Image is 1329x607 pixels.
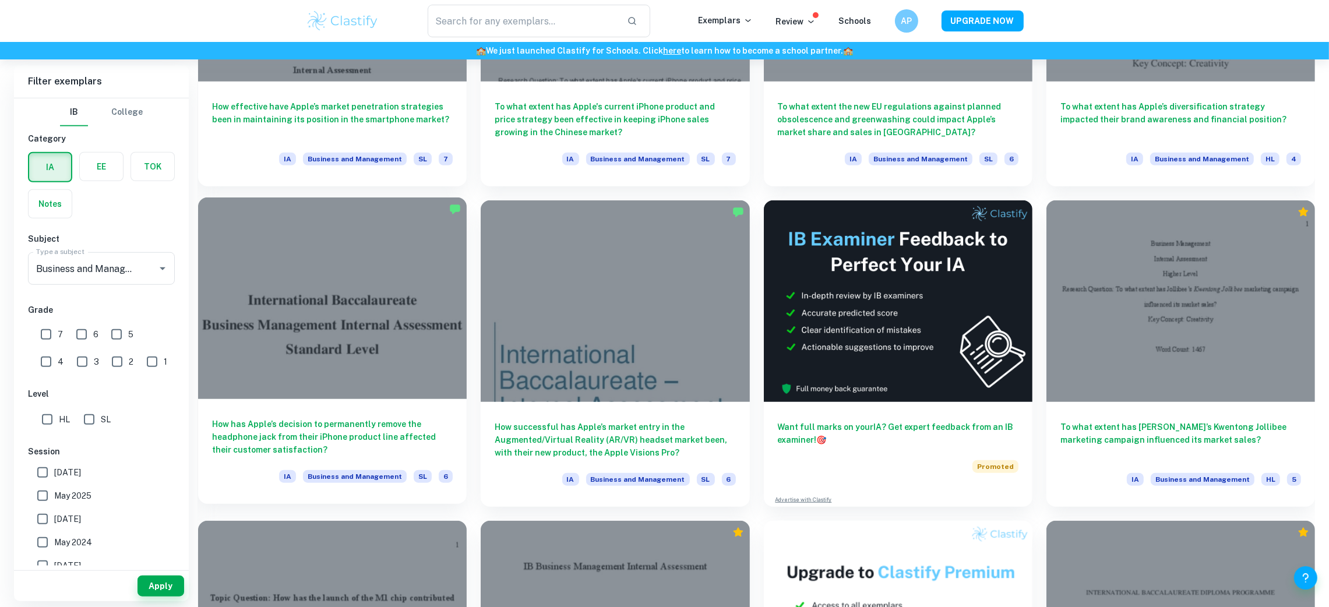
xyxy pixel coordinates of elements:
img: Clastify logo [306,9,380,33]
button: AP [895,9,918,33]
h6: To what extent has Apple's current iPhone product and price strategy been effective in keeping iP... [495,100,735,139]
img: Marked [449,203,461,215]
h6: To what extent has [PERSON_NAME]’s Kwentong Jollibee marketing campaign influenced its market sales? [1060,421,1301,459]
span: Business and Management [1150,153,1254,165]
span: 7 [722,153,736,165]
span: 6 [1004,153,1018,165]
span: 🏫 [476,46,486,55]
a: How has Apple’s decision to permanently remove the headphone jack from their iPhone product line ... [198,200,467,507]
button: IB [60,98,88,126]
h6: Grade [28,303,175,316]
span: 🏫 [843,46,853,55]
span: 4 [1286,153,1301,165]
a: Advertise with Clastify [775,496,832,504]
a: Schools [839,16,872,26]
h6: How successful has Apple’s market entry in the Augmented/Virtual Reality (AR/VR) headset market b... [495,421,735,459]
span: [DATE] [54,559,81,572]
span: HL [1261,153,1279,165]
button: TOK [131,153,174,181]
span: 2 [129,355,133,368]
span: IA [562,153,579,165]
span: 7 [58,328,63,341]
div: Premium [732,527,744,538]
span: Promoted [972,460,1018,473]
span: 6 [722,473,736,486]
a: here [663,46,681,55]
a: How successful has Apple’s market entry in the Augmented/Virtual Reality (AR/VR) headset market b... [481,200,749,507]
span: SL [979,153,997,165]
span: 🎯 [817,435,827,444]
span: May 2025 [54,489,91,502]
h6: To what extent has Apple’s diversification strategy impacted their brand awareness and financial ... [1060,100,1301,139]
div: Premium [1298,527,1309,538]
h6: Subject [28,232,175,245]
button: UPGRADE NOW [942,10,1024,31]
h6: Category [28,132,175,145]
input: Search for any exemplars... [428,5,618,37]
span: Business and Management [586,473,690,486]
div: Premium [1298,206,1309,218]
div: Filter type choice [60,98,143,126]
h6: How effective have Apple’s market penetration strategies been in maintaining its position in the ... [212,100,453,139]
span: SL [697,153,715,165]
span: IA [1127,473,1144,486]
label: Type a subject [36,247,84,257]
img: Marked [732,206,744,218]
span: 4 [58,355,64,368]
a: Want full marks on yourIA? Get expert feedback from an IB examiner!PromotedAdvertise with Clastify [764,200,1032,507]
span: 1 [164,355,167,368]
button: Notes [29,190,72,218]
span: HL [59,413,70,426]
h6: How has Apple’s decision to permanently remove the headphone jack from their iPhone product line ... [212,418,453,456]
h6: Session [28,445,175,458]
button: EE [80,153,123,181]
span: IA [845,153,862,165]
p: Exemplars [699,14,753,27]
span: SL [101,413,111,426]
button: Help and Feedback [1294,566,1317,590]
h6: Level [28,387,175,400]
span: HL [1261,473,1280,486]
span: 5 [128,328,133,341]
span: SL [414,153,432,165]
span: Business and Management [303,470,407,483]
span: Business and Management [869,153,972,165]
span: May 2024 [54,536,92,549]
h6: Want full marks on your IA ? Get expert feedback from an IB examiner! [778,421,1018,446]
a: To what extent has [PERSON_NAME]’s Kwentong Jollibee marketing campaign influenced its market sal... [1046,200,1315,507]
h6: To what extent the new EU regulations against planned obsolescence and greenwashing could impact ... [778,100,1018,139]
p: Review [776,15,816,28]
span: Business and Management [1151,473,1254,486]
span: 6 [93,328,98,341]
h6: AP [900,15,913,27]
span: SL [414,470,432,483]
span: SL [697,473,715,486]
h6: Filter exemplars [14,65,189,98]
span: IA [1126,153,1143,165]
span: Business and Management [303,153,407,165]
span: 7 [439,153,453,165]
button: Open [154,260,171,277]
button: College [111,98,143,126]
span: IA [562,473,579,486]
img: Thumbnail [764,200,1032,402]
span: 6 [439,470,453,483]
span: [DATE] [54,513,81,525]
span: [DATE] [54,466,81,479]
span: Business and Management [586,153,690,165]
span: IA [279,470,296,483]
span: 3 [94,355,99,368]
h6: We just launched Clastify for Schools. Click to learn how to become a school partner. [2,44,1327,57]
span: 5 [1287,473,1301,486]
button: Apply [138,576,184,597]
button: IA [29,153,71,181]
span: IA [279,153,296,165]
